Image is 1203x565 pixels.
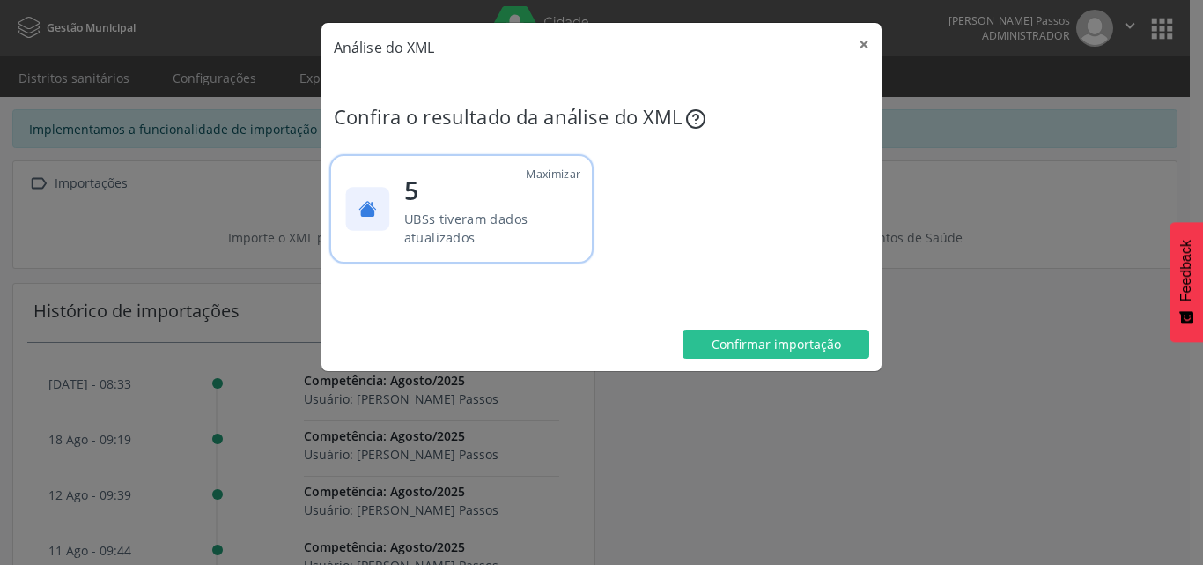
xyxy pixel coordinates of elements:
button: Confirmar importação [683,330,869,360]
span: Feedback [1178,240,1194,301]
span: Maximizar [526,166,580,182]
span: UBSs tiveram dados atualizados [404,210,528,246]
span: Confirmar importação [712,336,841,353]
span: 5 [404,170,572,208]
span: Análise do XML [334,38,434,57]
div: Confira o resultado da análise do XML [334,102,869,131]
svg: house fill [358,199,377,218]
button: Feedback - Mostrar pesquisa [1170,222,1203,342]
button: Close [846,23,882,66]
